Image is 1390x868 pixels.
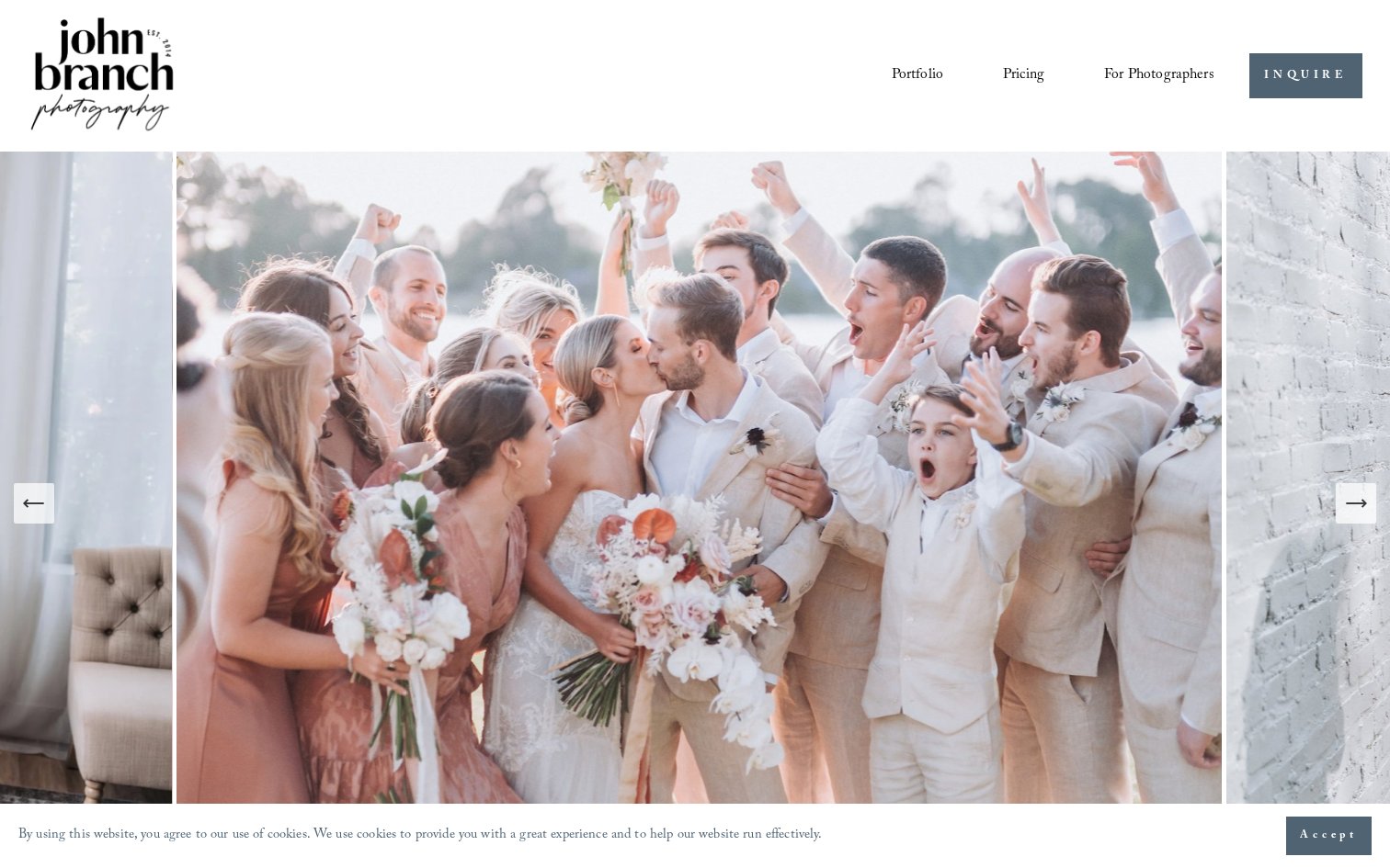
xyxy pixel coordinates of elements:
[14,483,54,524] button: Previous Slide
[1003,60,1044,91] a: Pricing
[1104,62,1214,90] span: For Photographers
[892,60,943,91] a: Portfolio
[1336,483,1376,524] button: Next Slide
[1300,827,1358,845] span: Accept
[1286,817,1372,855] button: Accept
[1249,53,1362,98] a: INQUIRE
[173,152,1227,854] img: A wedding party celebrating outdoors, featuring a bride and groom kissing amidst cheering bridesm...
[18,823,823,850] p: By using this website, you agree to our use of cookies. We use cookies to provide you with a grea...
[28,14,177,138] img: John Branch IV Photography
[1104,60,1214,91] a: folder dropdown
